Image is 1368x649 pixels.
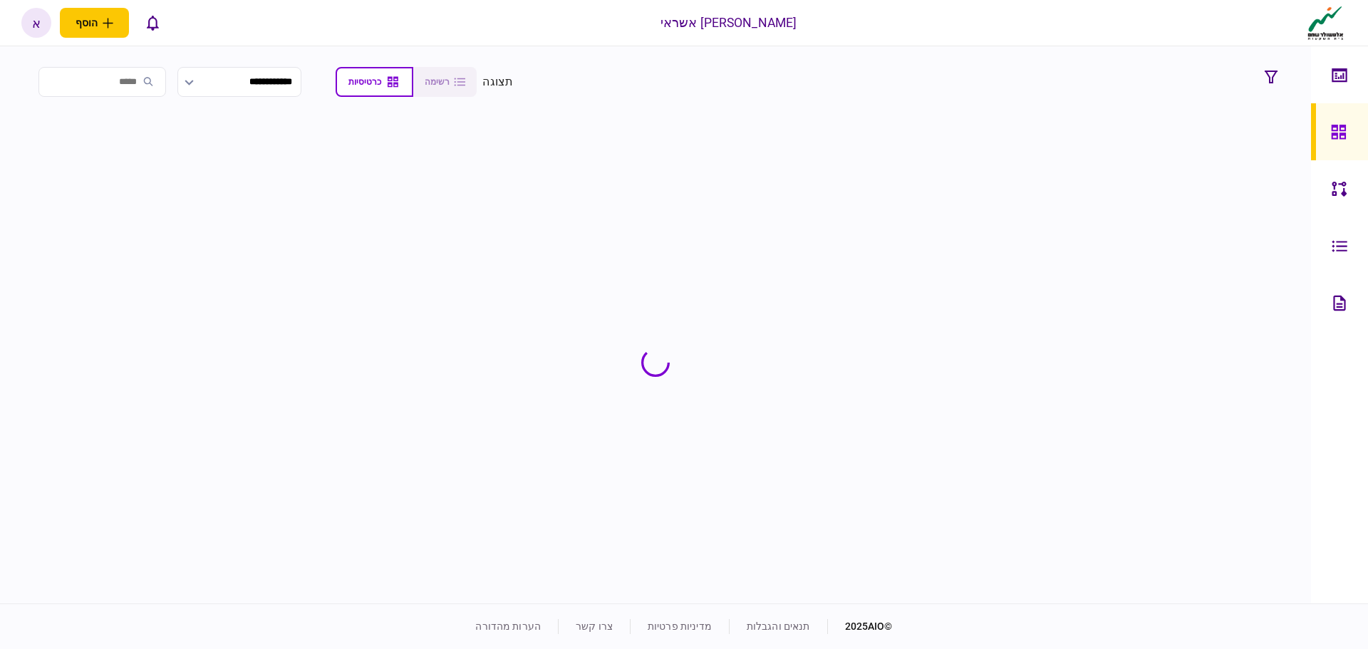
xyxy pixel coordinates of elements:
[648,621,712,632] a: מדיניות פרטיות
[413,67,477,97] button: רשימה
[747,621,810,632] a: תנאים והגבלות
[827,619,893,634] div: © 2025 AIO
[576,621,613,632] a: צרו קשר
[660,14,797,32] div: [PERSON_NAME] אשראי
[475,621,541,632] a: הערות מהדורה
[1305,5,1347,41] img: client company logo
[21,8,51,38] button: א
[348,77,381,87] span: כרטיסיות
[425,77,450,87] span: רשימה
[482,73,513,90] div: תצוגה
[60,8,129,38] button: פתח תפריט להוספת לקוח
[138,8,167,38] button: פתח רשימת התראות
[336,67,413,97] button: כרטיסיות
